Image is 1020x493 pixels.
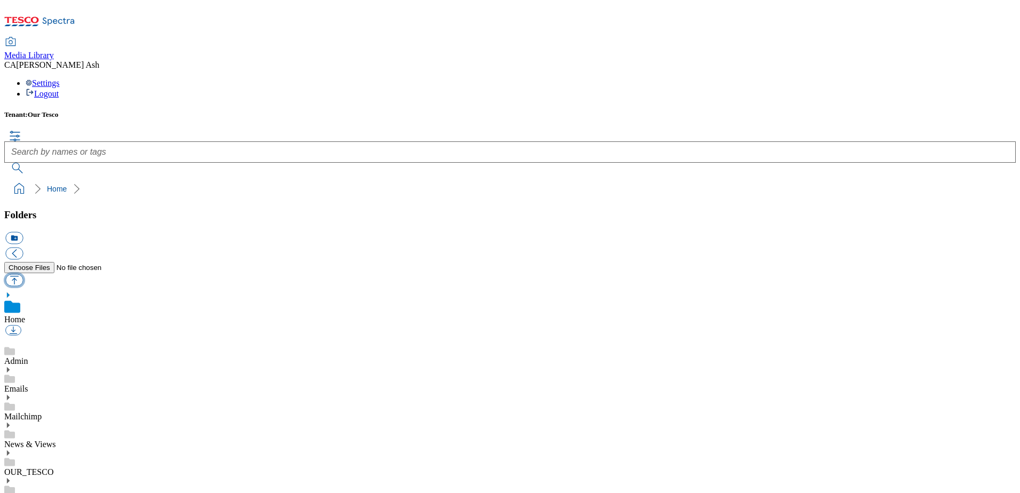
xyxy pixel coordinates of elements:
[4,356,28,365] a: Admin
[11,180,28,197] a: home
[4,38,54,60] a: Media Library
[28,110,59,118] span: Our Tesco
[4,179,1016,199] nav: breadcrumb
[4,412,42,421] a: Mailchimp
[4,315,25,324] a: Home
[4,440,56,449] a: News & Views
[4,209,1016,221] h3: Folders
[4,51,54,60] span: Media Library
[4,384,28,393] a: Emails
[16,60,99,69] span: [PERSON_NAME] Ash
[47,185,67,193] a: Home
[4,141,1016,163] input: Search by names or tags
[4,110,1016,119] h5: Tenant:
[26,78,60,88] a: Settings
[4,467,53,476] a: OUR_TESCO
[4,60,16,69] span: CA
[26,89,59,98] a: Logout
